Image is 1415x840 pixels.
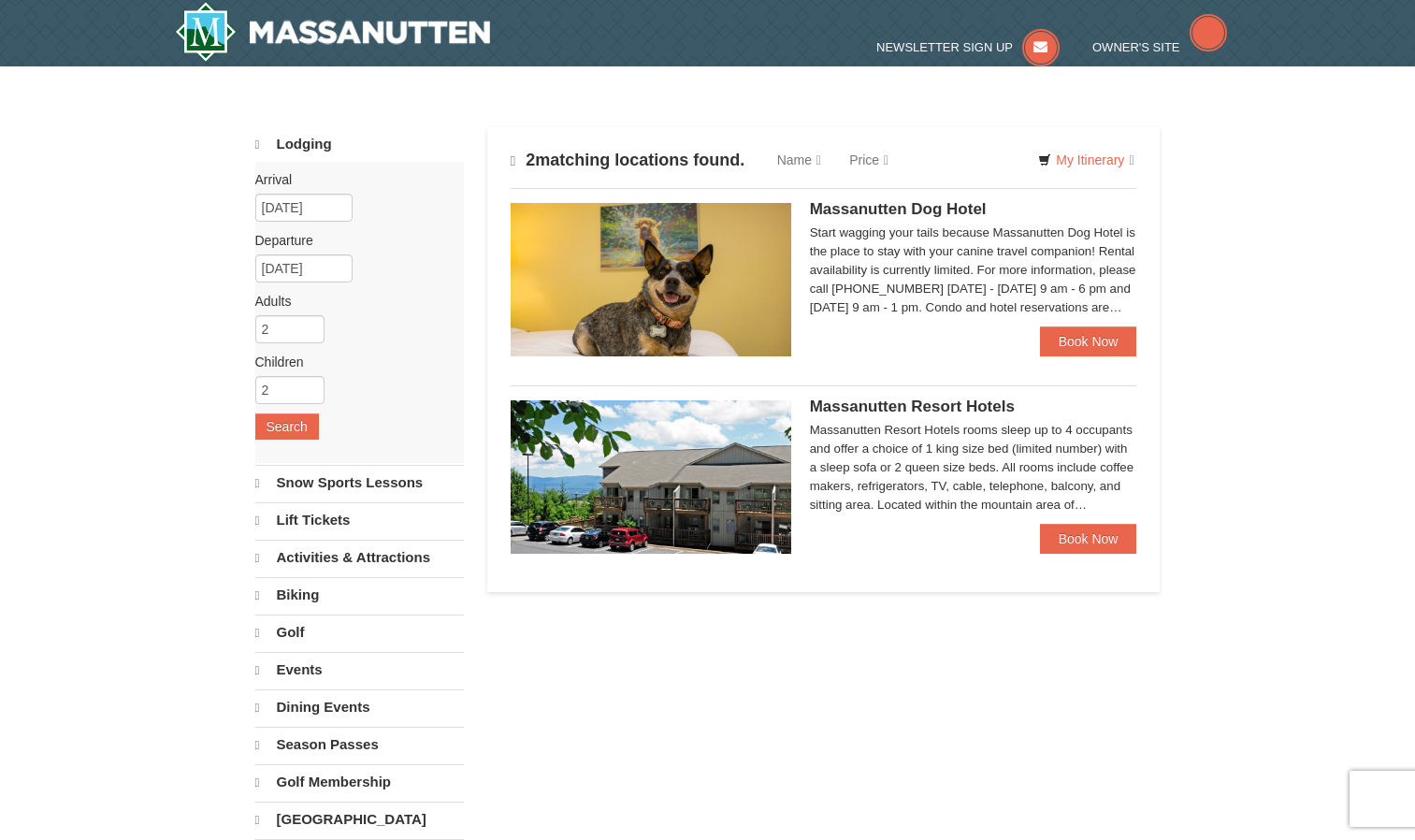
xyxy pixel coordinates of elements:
[255,353,450,371] label: Children
[1026,146,1146,174] a: My Itinerary
[255,292,450,311] label: Adults
[255,127,464,162] a: Lodging
[175,2,491,62] img: Massanutten Resort Logo
[810,398,1015,415] span: Massanutten Resort Hotels
[255,652,464,688] a: Events
[255,802,464,837] a: [GEOGRAPHIC_DATA]
[511,400,791,554] img: 19219026-1-e3b4ac8e.jpg
[511,151,745,170] h4: matching locations found.
[876,40,1060,54] a: Newsletter Sign Up
[835,141,902,179] a: Price
[1040,524,1137,554] a: Book Now
[255,727,464,762] a: Season Passes
[511,203,791,356] img: 27428181-5-81c892a3.jpg
[526,151,535,169] span: 2
[1040,326,1137,356] a: Book Now
[255,577,464,613] a: Biking
[255,615,464,650] a: Golf
[810,224,1137,317] div: Start wagging your tails because Massanutten Dog Hotel is the place to stay with your canine trav...
[876,40,1013,54] span: Newsletter Sign Up
[255,465,464,500] a: Snow Sports Lessons
[255,502,464,538] a: Lift Tickets
[255,540,464,575] a: Activities & Attractions
[255,413,319,440] button: Search
[255,231,450,250] label: Departure
[763,141,835,179] a: Name
[810,421,1137,514] div: Massanutten Resort Hotels rooms sleep up to 4 occupants and offer a choice of 1 king size bed (li...
[175,2,491,62] a: Massanutten Resort
[255,170,450,189] label: Arrival
[1092,40,1227,54] a: Owner's Site
[255,764,464,800] a: Golf Membership
[255,689,464,725] a: Dining Events
[810,200,987,218] span: Massanutten Dog Hotel
[1092,40,1180,54] span: Owner's Site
